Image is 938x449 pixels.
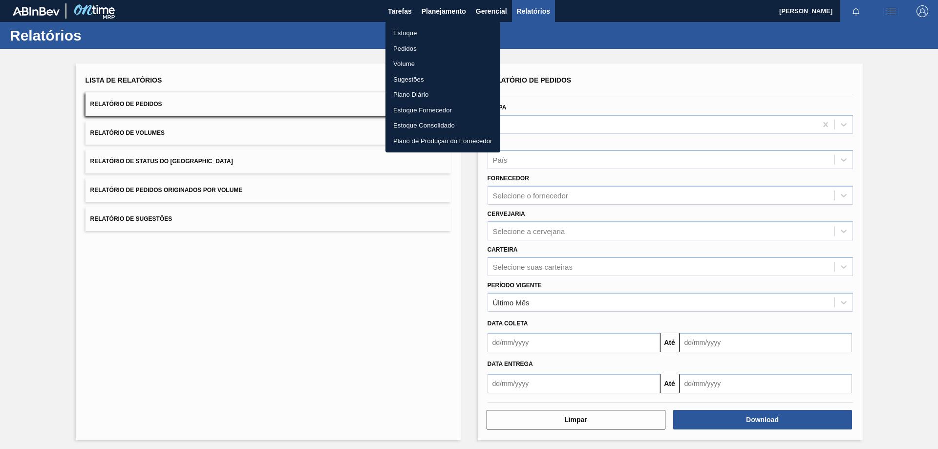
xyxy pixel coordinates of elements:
[385,72,500,87] a: Sugestões
[385,25,500,41] a: Estoque
[385,133,500,149] a: Plano de Produção do Fornecedor
[385,103,500,118] a: Estoque Fornecedor
[385,118,500,133] a: Estoque Consolidado
[385,87,500,103] a: Plano Diário
[385,41,500,57] a: Pedidos
[385,56,500,72] a: Volume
